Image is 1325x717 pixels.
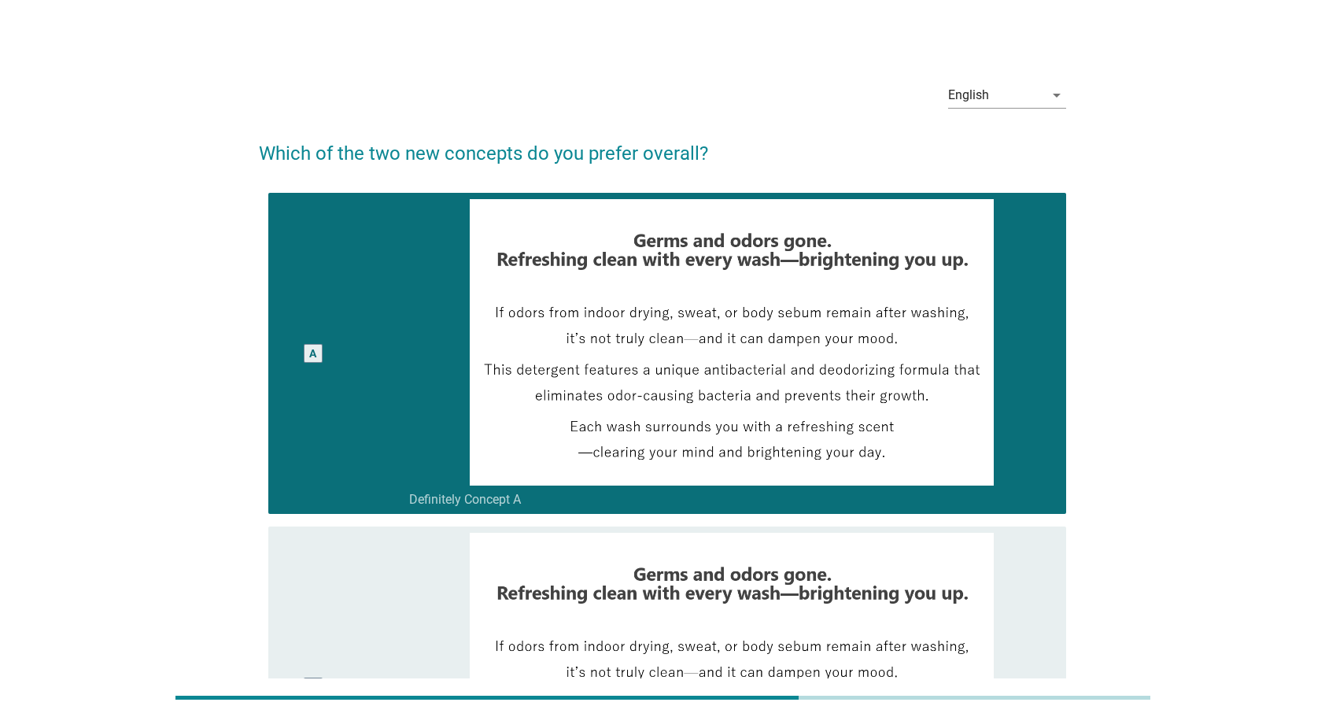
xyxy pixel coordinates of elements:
i: arrow_drop_down [1047,86,1066,105]
div: A [309,345,316,361]
img: b5c3a2c5-5f17-43ae-9a33-dc9dd8a0e657-Screenshot-2025-07-30-181659.png [409,199,1054,486]
label: Definitely Concept A [409,492,521,508]
div: English [948,88,989,102]
h2: Which of the two new concepts do you prefer overall? [259,124,1067,168]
